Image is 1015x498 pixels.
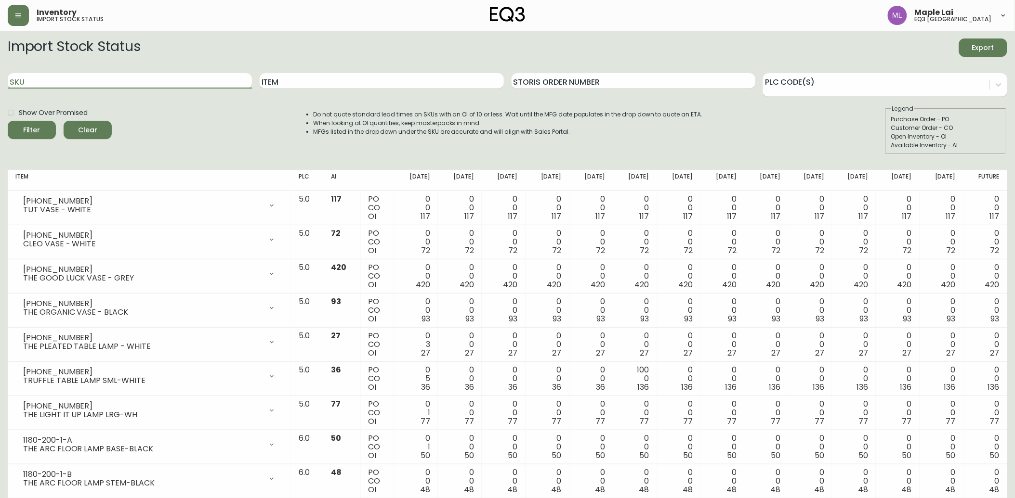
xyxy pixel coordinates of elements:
div: 0 0 [708,297,737,323]
span: Clear [71,124,104,136]
div: 0 0 [971,263,1000,289]
div: 0 0 [708,263,737,289]
div: 0 0 [840,195,868,221]
div: 0 0 [446,195,474,221]
span: 27 [815,347,824,358]
div: 0 5 [402,366,430,392]
div: 0 0 [489,263,518,289]
span: 72 [596,245,606,256]
div: 0 0 [927,263,956,289]
div: 0 0 [665,400,693,426]
div: 0 0 [883,263,912,289]
div: 0 0 [971,297,1000,323]
span: 420 [416,279,430,290]
span: 72 [640,245,649,256]
span: 77 [815,416,824,427]
span: 420 [679,279,693,290]
div: THE GOOD LUCK VASE - GREY [23,274,262,282]
div: 0 0 [489,400,518,426]
span: 77 [640,416,649,427]
span: 36 [465,382,474,393]
span: 27 [947,347,956,358]
div: TRUFFLE TABLE LAMP SML-WHITE [23,376,262,385]
div: 0 3 [402,332,430,358]
span: Inventory [37,9,77,16]
span: 420 [941,279,956,290]
div: 0 0 [752,366,780,392]
span: 36 [553,382,562,393]
span: 136 [638,382,649,393]
div: 0 0 [577,434,606,460]
div: 0 0 [840,332,868,358]
div: 0 0 [883,332,912,358]
div: 0 0 [402,263,430,289]
div: THE ORGANIC VASE - BLACK [23,308,262,317]
span: 420 [985,279,1000,290]
span: Show Over Promised [19,108,88,118]
div: [PHONE_NUMBER] [23,402,262,410]
div: 0 0 [533,366,562,392]
div: Purchase Order - PO [891,115,1001,124]
div: 0 0 [796,297,824,323]
span: 27 [509,347,518,358]
th: [DATE] [788,170,832,191]
th: Future [963,170,1007,191]
span: 77 [946,416,956,427]
div: 1180-200-1-B [23,470,262,479]
div: 0 0 [927,229,956,255]
div: 0 0 [752,332,780,358]
div: 0 0 [402,229,430,255]
div: [PHONE_NUMBER] [23,333,262,342]
div: Filter [24,124,40,136]
div: [PHONE_NUMBER]CLEO VASE - WHITE [15,229,283,250]
span: 77 [421,416,430,427]
span: 27 [465,347,474,358]
span: 72 [815,245,824,256]
span: 77 [990,416,1000,427]
div: 1180-200-1-A [23,436,262,445]
h5: import stock status [37,16,104,22]
th: [DATE] [569,170,613,191]
div: 0 0 [621,263,649,289]
span: 36 [421,382,430,393]
th: AI [323,170,361,191]
span: 117 [684,211,693,222]
span: 117 [552,211,562,222]
span: 77 [464,416,474,427]
div: [PHONE_NUMBER] [23,299,262,308]
div: CLEO VASE - WHITE [23,240,262,248]
div: PO CO [369,195,386,221]
div: 0 0 [621,229,649,255]
div: 0 0 [708,400,737,426]
td: 5.0 [291,362,323,396]
div: 0 0 [840,366,868,392]
th: [DATE] [438,170,482,191]
div: [PHONE_NUMBER] [23,231,262,240]
span: 77 [508,416,518,427]
span: 117 [902,211,912,222]
div: 0 0 [446,263,474,289]
li: When looking at OI quantities, keep masterpacks in mind. [314,119,703,128]
span: 136 [857,382,868,393]
span: 117 [640,211,649,222]
td: 5.0 [291,294,323,328]
span: 93 [597,313,606,324]
div: 0 0 [621,297,649,323]
span: OI [369,313,377,324]
div: THE ARC FLOOR LAMP BASE-BLACK [23,445,262,453]
div: 0 0 [708,195,737,221]
td: 5.0 [291,191,323,225]
span: 117 [331,193,342,204]
div: 0 0 [752,263,780,289]
div: 0 0 [971,332,1000,358]
div: TUT VASE - WHITE [23,205,262,214]
div: 0 0 [489,434,518,460]
span: 420 [460,279,474,290]
div: [PHONE_NUMBER]THE PLEATED TABLE LAMP - WHITE [15,332,283,353]
span: 27 [990,347,1000,358]
span: 420 [547,279,562,290]
div: PO CO [369,434,386,460]
span: 93 [903,313,912,324]
th: PLC [291,170,323,191]
span: 136 [944,382,956,393]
